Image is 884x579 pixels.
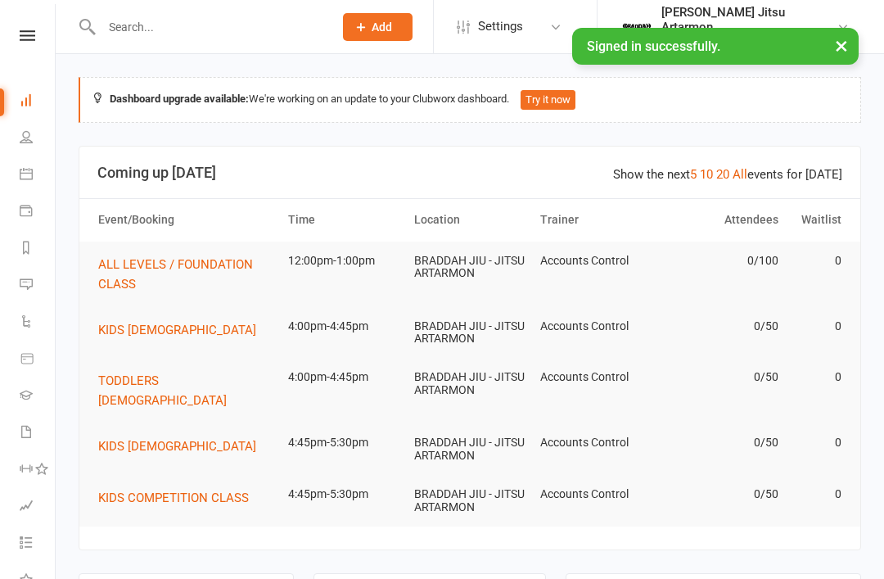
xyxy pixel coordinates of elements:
[97,16,322,38] input: Search...
[98,371,273,410] button: TODDLERS [DEMOGRAPHIC_DATA]
[79,77,861,123] div: We're working on an update to your Clubworx dashboard.
[372,20,392,34] span: Add
[20,120,56,157] a: People
[281,358,407,396] td: 4:00pm-4:45pm
[20,84,56,120] a: Dashboard
[733,167,747,182] a: All
[91,199,281,241] th: Event/Booking
[98,255,273,294] button: ALL LEVELS / FOUNDATION CLASS
[281,242,407,280] td: 12:00pm-1:00pm
[407,475,533,527] td: BRADDAH JIU - JITSU ARTARMON
[786,358,849,396] td: 0
[478,8,523,45] span: Settings
[407,242,533,293] td: BRADDAH JIU - JITSU ARTARMON
[110,93,249,105] strong: Dashboard upgrade available:
[98,437,268,456] button: KIDS [DEMOGRAPHIC_DATA]
[281,307,407,346] td: 4:00pm-4:45pm
[281,199,407,241] th: Time
[281,475,407,513] td: 4:45pm-5:30pm
[786,475,849,513] td: 0
[281,423,407,462] td: 4:45pm-5:30pm
[659,242,785,280] td: 0/100
[533,475,659,513] td: Accounts Control
[716,167,729,182] a: 20
[700,167,713,182] a: 10
[659,423,785,462] td: 0/50
[659,199,785,241] th: Attendees
[533,358,659,396] td: Accounts Control
[533,307,659,346] td: Accounts Control
[659,307,785,346] td: 0/50
[786,307,849,346] td: 0
[690,167,697,182] a: 5
[98,323,256,337] span: KIDS [DEMOGRAPHIC_DATA]
[343,13,413,41] button: Add
[786,199,849,241] th: Waitlist
[659,475,785,513] td: 0/50
[20,194,56,231] a: Payments
[98,257,253,292] span: ALL LEVELS / FOUNDATION CLASS
[20,157,56,194] a: Calendar
[407,358,533,409] td: BRADDAH JIU - JITSU ARTARMON
[661,5,837,34] div: [PERSON_NAME] Jitsu Artarmon
[786,242,849,280] td: 0
[620,11,653,43] img: thumb_image1701639914.png
[98,373,227,408] span: TODDLERS [DEMOGRAPHIC_DATA]
[98,491,249,505] span: KIDS COMPETITION CLASS
[407,199,533,241] th: Location
[98,488,260,508] button: KIDS COMPETITION CLASS
[20,489,56,526] a: Assessments
[97,165,842,181] h3: Coming up [DATE]
[521,90,575,110] button: Try it now
[98,320,268,340] button: KIDS [DEMOGRAPHIC_DATA]
[827,28,856,63] button: ×
[786,423,849,462] td: 0
[659,358,785,396] td: 0/50
[20,342,56,378] a: Product Sales
[533,423,659,462] td: Accounts Control
[587,38,720,54] span: Signed in successfully.
[98,439,256,454] span: KIDS [DEMOGRAPHIC_DATA]
[20,231,56,268] a: Reports
[533,242,659,280] td: Accounts Control
[407,423,533,475] td: BRADDAH JIU - JITSU ARTARMON
[407,307,533,359] td: BRADDAH JIU - JITSU ARTARMON
[613,165,842,184] div: Show the next events for [DATE]
[533,199,659,241] th: Trainer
